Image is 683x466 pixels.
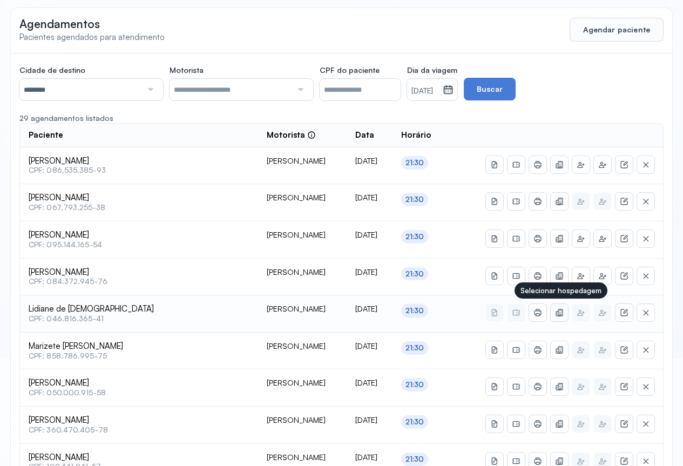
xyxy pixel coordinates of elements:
span: CPF do paciente [320,65,380,75]
span: CPF: 095.144.165-54 [29,240,249,249]
span: [PERSON_NAME] [29,230,249,240]
span: CPF: 067.793.255-38 [29,203,249,212]
div: [DATE] [355,230,384,240]
span: CPF: 046.816.365-41 [29,314,249,323]
span: Pacientes agendados para atendimento [19,32,165,42]
div: 21:30 [405,455,424,464]
div: [PERSON_NAME] [267,378,338,388]
div: 21:30 [405,158,424,167]
div: Motorista [267,130,316,140]
span: Paciente [29,130,63,140]
div: [DATE] [355,156,384,166]
div: [DATE] [355,378,384,388]
div: [DATE] [355,267,384,277]
div: 29 agendamentos listados [19,113,664,123]
span: Agendamentos [19,17,100,31]
div: 21:30 [405,380,424,389]
span: [PERSON_NAME] [29,415,249,426]
div: [PERSON_NAME] [267,415,338,425]
span: Lidiane de [DEMOGRAPHIC_DATA] [29,304,249,314]
div: [PERSON_NAME] [267,230,338,240]
div: [DATE] [355,415,384,425]
div: [PERSON_NAME] [267,304,338,314]
small: [DATE] [411,86,438,97]
span: CPF: 858.786.995-75 [29,352,249,361]
span: CPF: 050.000.915-58 [29,388,249,397]
div: [PERSON_NAME] [267,156,338,166]
span: Horário [401,130,431,140]
div: [PERSON_NAME] [267,453,338,462]
div: 21:30 [405,343,424,353]
div: 21:30 [405,232,424,241]
div: [PERSON_NAME] [267,193,338,202]
span: Data [355,130,374,140]
span: [PERSON_NAME] [29,156,249,166]
div: 21:30 [405,195,424,204]
div: 21:30 [405,417,424,427]
span: CPF: 084.372.945-76 [29,277,249,286]
div: [DATE] [355,193,384,202]
div: [PERSON_NAME] [267,341,338,351]
span: Motorista [170,65,204,75]
span: CPF: 360.470.405-78 [29,426,249,435]
span: Cidade de destino [19,65,85,75]
div: [DATE] [355,304,384,314]
span: Dia da viagem [407,65,457,75]
div: 21:30 [405,269,424,279]
div: [DATE] [355,341,384,351]
span: Marizete [PERSON_NAME] [29,341,249,352]
div: [DATE] [355,453,384,462]
span: [PERSON_NAME] [29,378,249,388]
button: Agendar paciente [570,18,664,42]
span: [PERSON_NAME] [29,267,249,278]
div: [PERSON_NAME] [267,267,338,277]
div: 21:30 [405,306,424,315]
span: CPF: 086.535.385-93 [29,166,249,175]
span: [PERSON_NAME] [29,193,249,203]
span: [PERSON_NAME] [29,453,249,463]
button: Buscar [464,78,516,100]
